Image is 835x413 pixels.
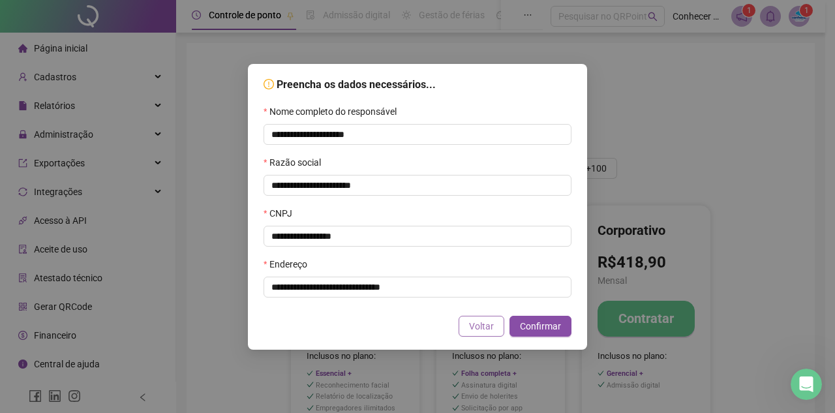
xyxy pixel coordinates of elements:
[264,155,329,170] label: Razão social
[469,319,494,333] span: Voltar
[791,369,822,400] iframe: Intercom live chat
[264,257,316,271] label: Endereço
[509,316,571,337] button: Confirmar
[459,316,504,337] button: Voltar
[264,79,274,89] span: exclamation-circle
[520,319,561,333] span: Confirmar
[264,104,405,119] label: Nome completo do responsável
[264,206,301,221] label: CNPJ
[264,77,571,93] h5: Preencha os dados necessários...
